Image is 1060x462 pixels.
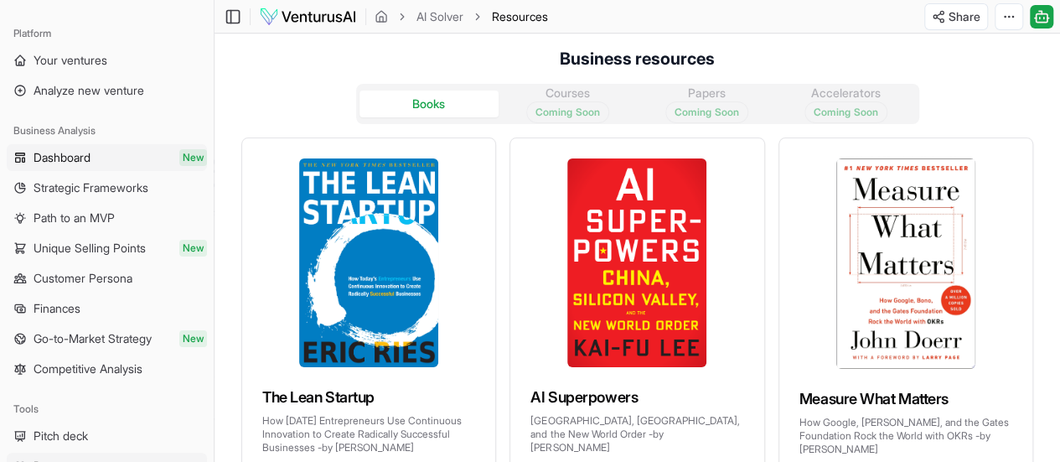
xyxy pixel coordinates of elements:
[530,386,743,409] h3: AI Superpowers
[34,52,107,69] span: Your ventures
[7,356,207,382] a: Competitive Analysis
[299,158,438,367] img: The Lean Startup
[179,149,207,166] span: New
[34,179,148,196] span: Strategic Frameworks
[262,386,475,409] h3: The Lean Startup
[262,414,475,454] p: How [DATE] Entrepreneurs Use Continuous Innovation to Create Radically Successful Businesses - by...
[34,149,90,166] span: Dashboard
[7,396,207,423] div: Tools
[34,240,146,257] span: Unique Selling Points
[7,47,207,74] a: Your ventures
[34,330,152,347] span: Go-to-Market Strategy
[375,8,548,25] nav: breadcrumb
[416,8,463,25] a: AI Solver
[7,423,207,449] a: Pitch deck
[799,387,1012,411] h3: Measure What Matters
[34,270,132,287] span: Customer Persona
[567,158,706,367] img: AI Superpowers
[179,330,207,347] span: New
[7,205,207,231] a: Path to an MVP
[34,361,142,377] span: Competitive Analysis
[34,210,115,226] span: Path to an MVP
[949,8,980,25] span: Share
[799,416,1012,456] p: How Google, [PERSON_NAME], and the Gates Foundation Rock the World with OKRs - by [PERSON_NAME]
[259,7,357,27] img: logo
[7,20,207,47] div: Platform
[179,240,207,257] span: New
[7,144,207,171] a: DashboardNew
[34,300,80,317] span: Finances
[530,414,743,454] p: [GEOGRAPHIC_DATA], [GEOGRAPHIC_DATA], and the New World Order - by [PERSON_NAME]
[836,158,975,369] img: Measure What Matters
[412,96,445,112] div: Books
[7,77,207,104] a: Analyze new venture
[7,265,207,292] a: Customer Persona
[215,34,1060,70] h4: Business resources
[7,295,207,322] a: Finances
[34,82,144,99] span: Analyze new venture
[7,174,207,201] a: Strategic Frameworks
[924,3,988,30] button: Share
[7,235,207,262] a: Unique Selling PointsNew
[492,8,548,25] span: Resources
[7,117,207,144] div: Business Analysis
[7,325,207,352] a: Go-to-Market StrategyNew
[34,428,88,444] span: Pitch deck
